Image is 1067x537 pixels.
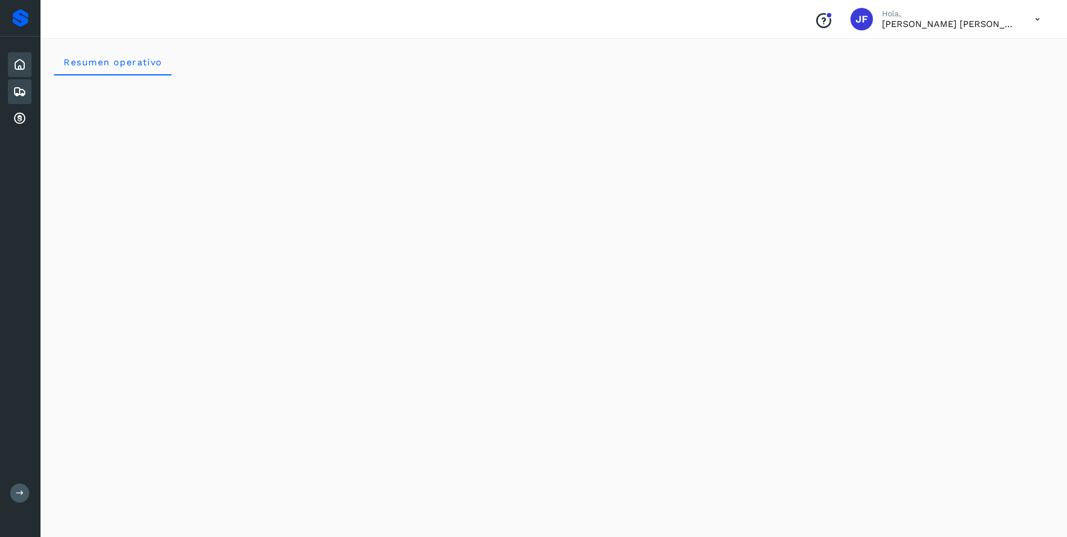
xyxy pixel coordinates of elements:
div: Inicio [8,52,31,77]
p: Hola, [882,9,1017,19]
div: Embarques [8,79,31,104]
p: JUAN FRANCISCO PARDO MARTINEZ [882,19,1017,29]
div: Cuentas por cobrar [8,106,31,131]
span: Resumen operativo [63,57,163,68]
